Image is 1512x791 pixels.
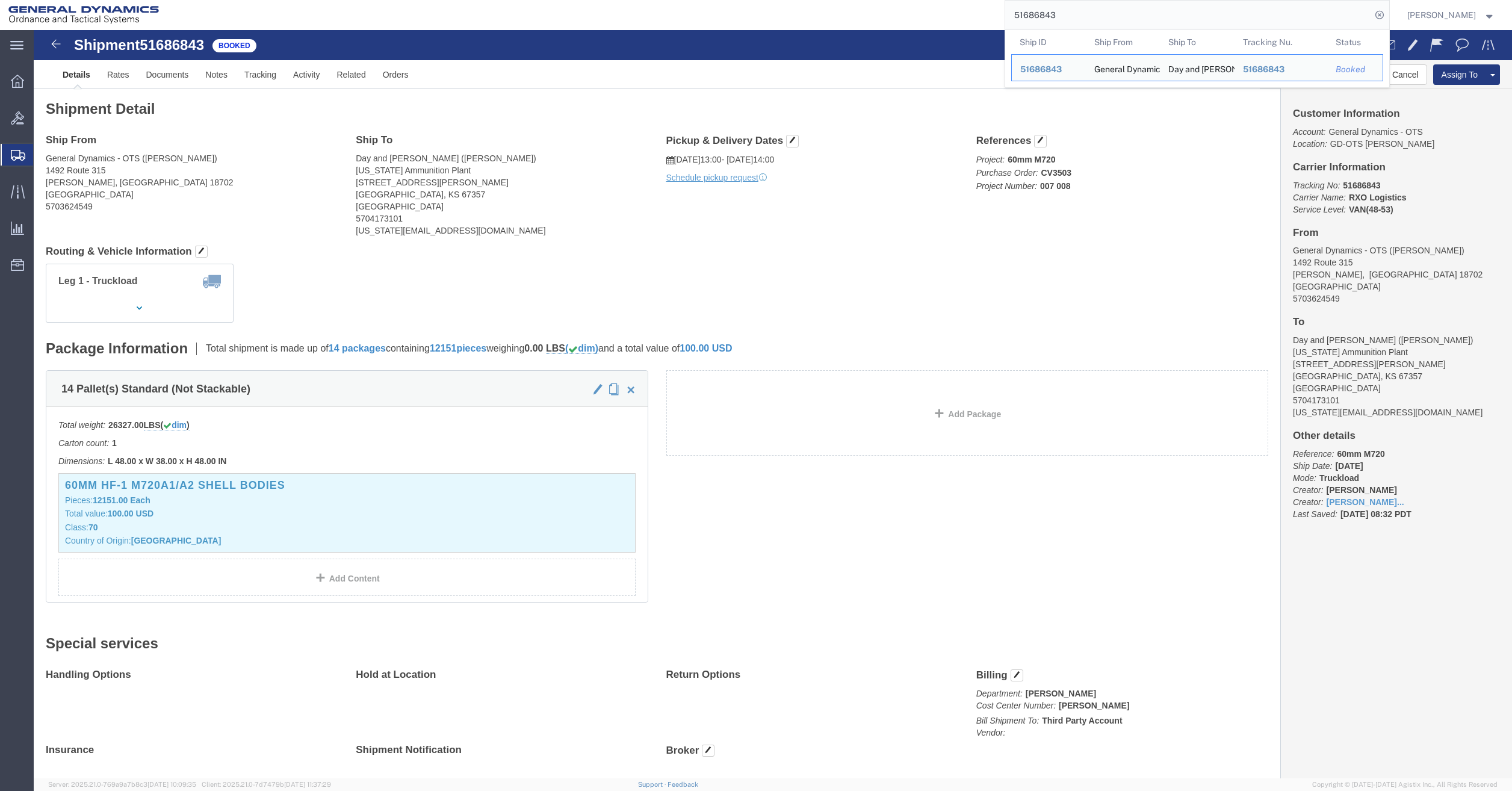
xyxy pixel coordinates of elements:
th: Status [1327,30,1383,54]
div: 51686843 [1242,63,1319,76]
span: [DATE] 11:37:29 [284,781,331,788]
span: Copyright © [DATE]-[DATE] Agistix Inc., All Rights Reserved [1312,780,1498,790]
div: General Dynamics - OTS [1094,55,1151,81]
span: [DATE] 10:09:35 [147,781,196,788]
table: Search Results [1011,30,1389,87]
div: Day and Zimmerman [1168,55,1226,81]
div: Booked [1336,63,1374,76]
div: 51686843 [1020,63,1077,76]
iframe: FS Legacy Container [34,30,1512,778]
th: Ship ID [1011,30,1086,54]
span: 51686843 [1020,64,1062,74]
span: Matt Cerminaro [1407,8,1476,22]
button: [PERSON_NAME] [1407,8,1496,22]
span: Client: 2025.21.0-7d7479b [202,781,331,788]
th: Ship From [1085,30,1160,54]
span: 51686843 [1242,64,1284,74]
a: Support [638,781,668,788]
th: Tracking Nu. [1234,30,1327,54]
th: Ship To [1160,30,1235,54]
img: logo [8,6,159,24]
input: Search for shipment number, reference number [1005,1,1371,29]
span: Server: 2025.21.0-769a9a7b8c3 [48,781,196,788]
a: Feedback [668,781,698,788]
